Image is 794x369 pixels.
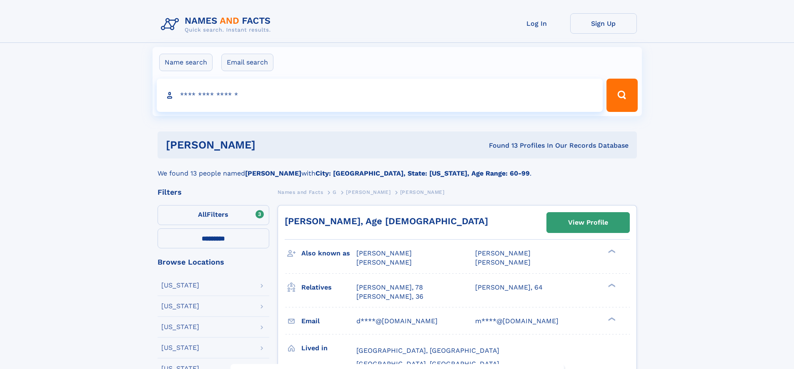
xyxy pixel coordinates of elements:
[346,189,391,195] span: [PERSON_NAME]
[333,189,337,195] span: G
[158,188,269,196] div: Filters
[301,246,356,260] h3: Also known as
[475,258,531,266] span: [PERSON_NAME]
[475,283,543,292] a: [PERSON_NAME], 64
[301,280,356,295] h3: Relatives
[606,316,616,322] div: ❯
[333,187,337,197] a: G
[503,13,570,34] a: Log In
[161,324,199,330] div: [US_STATE]
[161,344,199,351] div: [US_STATE]
[285,216,488,226] a: [PERSON_NAME], Age [DEMOGRAPHIC_DATA]
[356,258,412,266] span: [PERSON_NAME]
[158,258,269,266] div: Browse Locations
[316,169,530,177] b: City: [GEOGRAPHIC_DATA], State: [US_STATE], Age Range: 60-99
[161,282,199,289] div: [US_STATE]
[547,213,629,233] a: View Profile
[568,213,608,232] div: View Profile
[356,347,499,354] span: [GEOGRAPHIC_DATA], [GEOGRAPHIC_DATA]
[606,282,616,288] div: ❯
[278,187,323,197] a: Names and Facts
[346,187,391,197] a: [PERSON_NAME]
[245,169,301,177] b: [PERSON_NAME]
[356,360,499,368] span: [GEOGRAPHIC_DATA], [GEOGRAPHIC_DATA]
[356,249,412,257] span: [PERSON_NAME]
[158,13,278,36] img: Logo Names and Facts
[606,79,637,112] button: Search Button
[157,79,603,112] input: search input
[158,205,269,225] label: Filters
[158,158,637,178] div: We found 13 people named with .
[166,140,372,150] h1: [PERSON_NAME]
[159,54,213,71] label: Name search
[570,13,637,34] a: Sign Up
[372,141,629,150] div: Found 13 Profiles In Our Records Database
[400,189,445,195] span: [PERSON_NAME]
[301,341,356,355] h3: Lived in
[161,303,199,310] div: [US_STATE]
[475,249,531,257] span: [PERSON_NAME]
[356,292,423,301] a: [PERSON_NAME], 36
[606,249,616,254] div: ❯
[301,314,356,328] h3: Email
[221,54,273,71] label: Email search
[198,211,207,218] span: All
[356,283,423,292] a: [PERSON_NAME], 78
